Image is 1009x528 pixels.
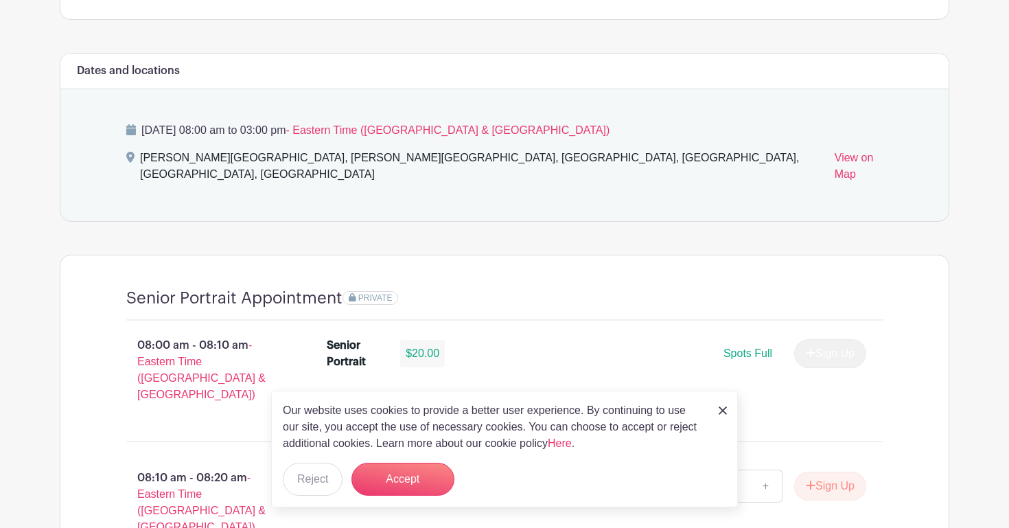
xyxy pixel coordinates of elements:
img: close_button-5f87c8562297e5c2d7936805f587ecaba9071eb48480494691a3f1689db116b3.svg [719,406,727,415]
div: $20.00 [400,340,445,367]
button: Sign Up [794,472,866,501]
button: Reject [283,463,343,496]
h6: Dates and locations [77,65,180,78]
span: Spots Full [723,347,772,359]
h4: Senior Portrait Appointment [126,288,343,308]
p: [DATE] 08:00 am to 03:00 pm [126,122,883,139]
span: - Eastern Time ([GEOGRAPHIC_DATA] & [GEOGRAPHIC_DATA]) [286,124,610,136]
a: View on Map [835,150,883,188]
button: Accept [351,463,454,496]
div: [PERSON_NAME][GEOGRAPHIC_DATA], [PERSON_NAME][GEOGRAPHIC_DATA], [GEOGRAPHIC_DATA], [GEOGRAPHIC_DA... [140,150,824,188]
span: - Eastern Time ([GEOGRAPHIC_DATA] & [GEOGRAPHIC_DATA]) [137,339,266,400]
span: PRIVATE [358,293,393,303]
p: Our website uses cookies to provide a better user experience. By continuing to use our site, you ... [283,402,704,452]
a: + [749,470,783,503]
a: Here [548,437,572,449]
p: 08:00 am - 08:10 am [104,332,305,409]
div: Senior Portrait [327,337,384,370]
